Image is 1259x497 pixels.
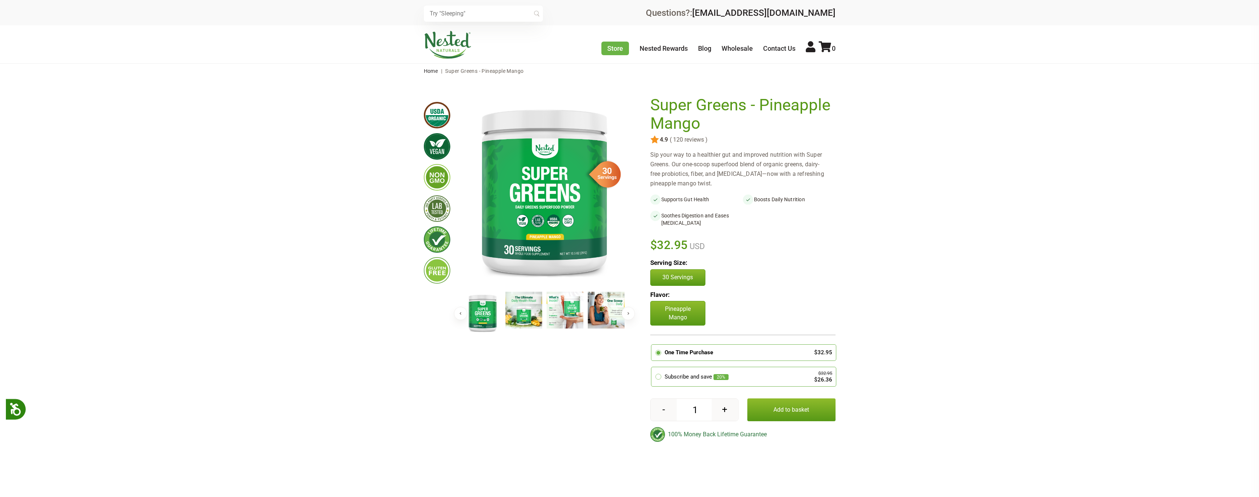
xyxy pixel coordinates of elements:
a: Blog [698,45,711,52]
span: $32.95 [650,237,688,253]
img: vegan [424,133,450,160]
nav: breadcrumbs [424,64,836,78]
img: glutenfree [424,257,450,284]
img: Super Greens - Pineapple Mango [588,292,625,329]
img: thirdpartytested [424,195,450,222]
a: Nested Rewards [640,45,688,52]
img: usdaorganic [424,102,450,128]
b: Flavor: [650,291,670,298]
button: Previous [454,307,467,320]
button: Add to basket [747,398,836,421]
li: Supports Gut Health [650,194,743,205]
img: star.svg [650,135,659,144]
img: Super Greens - Pineapple Mango [547,292,583,329]
p: 30 Servings [658,273,698,281]
span: 0 [832,45,836,52]
img: Super Greens - Pineapple Mango [464,292,501,334]
div: Questions?: [646,8,836,17]
h1: Super Greens - Pineapple Mango [650,96,832,132]
div: 100% Money Back Lifetime Guarantee [650,427,836,442]
button: + [712,399,738,421]
a: 0 [819,45,836,52]
img: Nested Naturals [424,31,472,59]
img: lifetimeguarantee [424,226,450,253]
img: gmofree [424,164,450,191]
li: Soothes Digestion and Eases [MEDICAL_DATA] [650,210,743,228]
button: Next [622,307,635,320]
img: sg-servings-30.png [584,159,621,190]
span: Super Greens - Pineapple Mango [445,68,523,74]
div: Sip your way to a healthier gut and improved nutrition with Super Greens. Our one-scoop superfood... [650,150,836,188]
button: - [651,399,677,421]
img: Super Greens - Pineapple Mango [505,292,542,329]
span: ( 120 reviews ) [668,136,708,143]
span: 4.9 [659,136,668,143]
button: 30 Servings [650,269,705,285]
a: Wholesale [722,45,753,52]
b: Serving Size: [650,259,687,266]
a: Store [601,42,629,55]
a: Contact Us [763,45,795,52]
span: USD [688,242,705,251]
a: Home [424,68,438,74]
li: Boosts Daily Nutrition [743,194,836,205]
input: Try "Sleeping" [424,6,543,22]
span: | [439,68,444,74]
img: badge-lifetimeguarantee-color.svg [650,427,665,442]
p: Pineapple Mango [650,301,705,326]
img: Super Greens - Pineapple Mango [462,96,627,285]
a: [EMAIL_ADDRESS][DOMAIN_NAME] [692,8,836,18]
